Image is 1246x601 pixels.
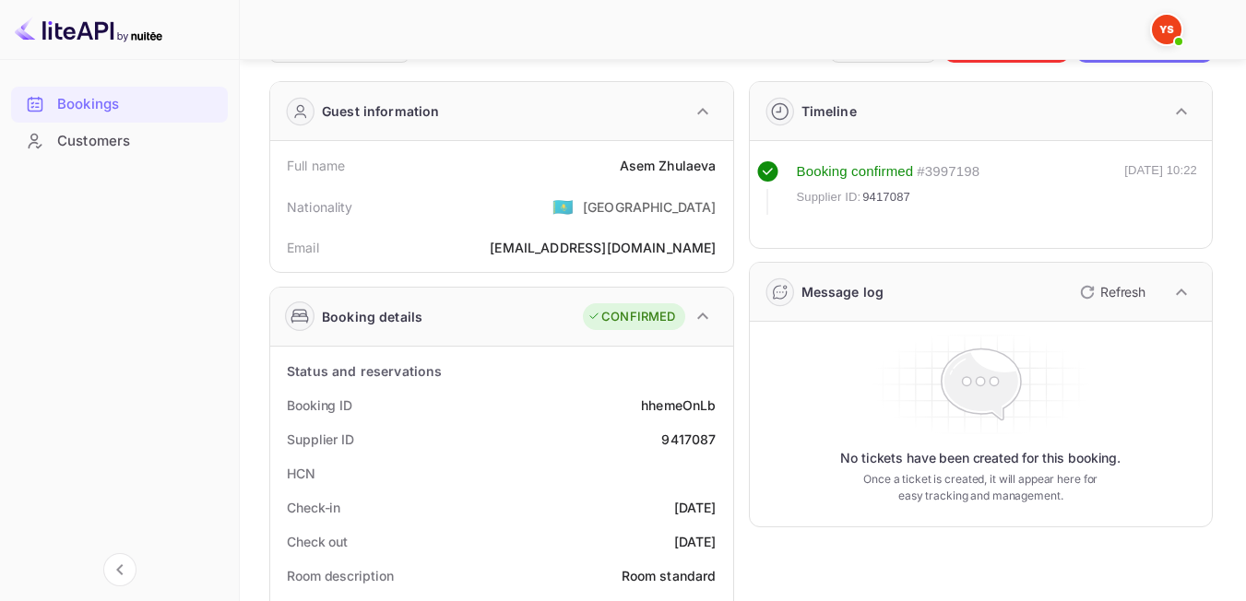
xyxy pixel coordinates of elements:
div: CONFIRMED [587,308,675,326]
div: Room description [287,566,393,585]
div: Email [287,238,319,257]
div: Booking confirmed [797,161,914,183]
img: LiteAPI logo [15,15,162,44]
div: Bookings [11,87,228,123]
div: # 3997198 [917,161,979,183]
span: 9417087 [862,188,910,206]
div: [GEOGRAPHIC_DATA] [583,197,717,217]
div: Check out [287,532,348,551]
div: Check-in [287,498,340,517]
div: Bookings [57,94,219,115]
div: Status and reservations [287,361,442,381]
div: hhemeOnLb [641,395,716,415]
div: Asem Zhulaeva [620,156,717,175]
div: Nationality [287,197,353,217]
div: [DATE] [674,498,717,517]
div: Full name [287,156,345,175]
span: United States [552,190,574,223]
div: Supplier ID [287,430,354,449]
div: Guest information [322,101,440,121]
div: Timeline [801,101,857,121]
span: Supplier ID: [797,188,861,206]
div: [DATE] [674,532,717,551]
p: Refresh [1100,282,1145,301]
a: Customers [11,124,228,158]
div: [DATE] 10:22 [1124,161,1197,215]
img: Yandex Support [1152,15,1181,44]
p: Once a ticket is created, it will appear here for easy tracking and management. [858,471,1104,504]
div: [EMAIL_ADDRESS][DOMAIN_NAME] [490,238,716,257]
div: Message log [801,282,884,301]
div: Customers [57,131,219,152]
button: Collapse navigation [103,553,136,586]
div: Booking ID [287,395,352,415]
a: Bookings [11,87,228,121]
p: No tickets have been created for this booking. [840,449,1121,467]
div: HCN [287,464,315,483]
div: Booking details [322,307,422,326]
button: Refresh [1069,277,1153,307]
div: Room standard [622,566,717,585]
div: Customers [11,124,228,159]
div: 9417087 [661,430,716,449]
